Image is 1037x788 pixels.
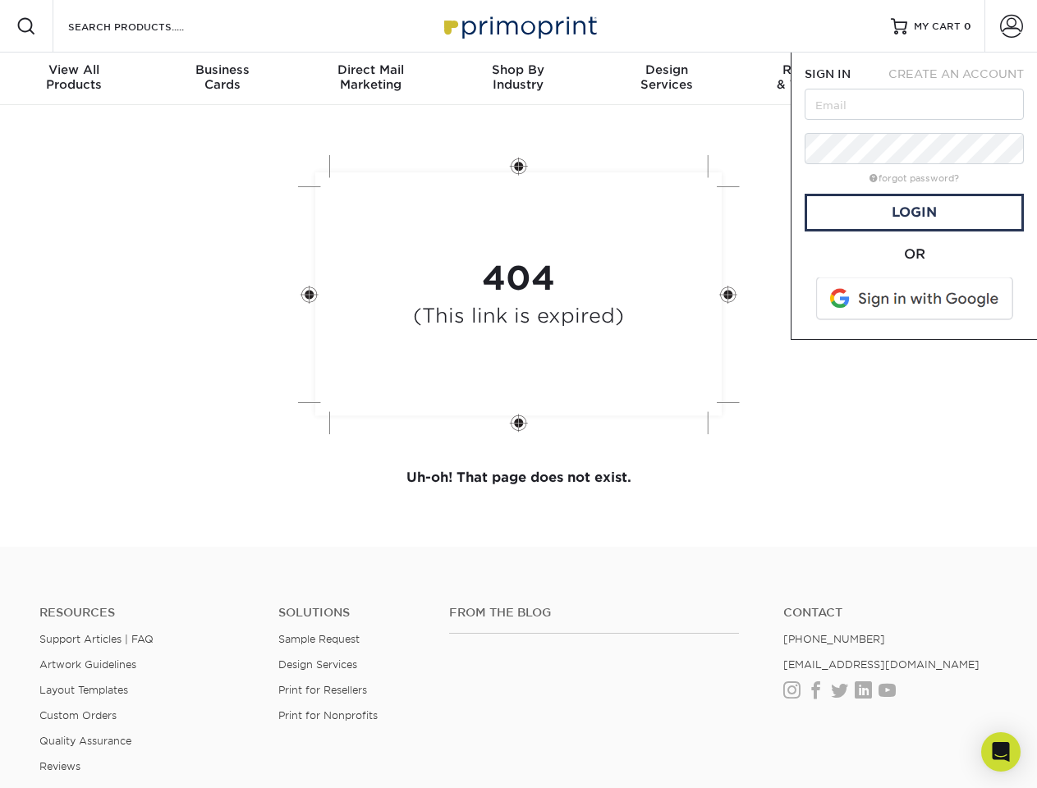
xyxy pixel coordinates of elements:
span: SIGN IN [805,67,851,80]
a: DesignServices [593,53,741,105]
a: Shop ByIndustry [444,53,592,105]
a: Resources& Templates [741,53,888,105]
a: Contact [783,606,998,620]
span: Business [148,62,296,77]
h4: (This link is expired) [413,305,624,328]
a: Sample Request [278,633,360,645]
div: Cards [148,62,296,92]
a: Login [805,194,1024,231]
span: CREATE AN ACCOUNT [888,67,1024,80]
a: [EMAIL_ADDRESS][DOMAIN_NAME] [783,658,980,671]
div: Services [593,62,741,92]
span: Design [593,62,741,77]
span: Resources [741,62,888,77]
input: Email [805,89,1024,120]
h4: From the Blog [449,606,739,620]
strong: 404 [482,259,555,298]
div: & Templates [741,62,888,92]
h4: Solutions [278,606,424,620]
a: forgot password? [870,173,959,184]
a: Direct MailMarketing [296,53,444,105]
a: Print for Resellers [278,684,367,696]
a: Custom Orders [39,709,117,722]
h4: Resources [39,606,254,620]
div: Industry [444,62,592,92]
input: SEARCH PRODUCTS..... [67,16,227,36]
span: Direct Mail [296,62,444,77]
a: Support Articles | FAQ [39,633,154,645]
a: Print for Nonprofits [278,709,378,722]
a: Layout Templates [39,684,128,696]
a: Design Services [278,658,357,671]
strong: Uh-oh! That page does not exist. [406,470,631,485]
span: MY CART [914,20,961,34]
a: [PHONE_NUMBER] [783,633,885,645]
div: OR [805,245,1024,264]
span: 0 [964,21,971,32]
a: BusinessCards [148,53,296,105]
div: Marketing [296,62,444,92]
a: Artwork Guidelines [39,658,136,671]
div: Open Intercom Messenger [981,732,1021,772]
span: Shop By [444,62,592,77]
img: Primoprint [437,8,601,44]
